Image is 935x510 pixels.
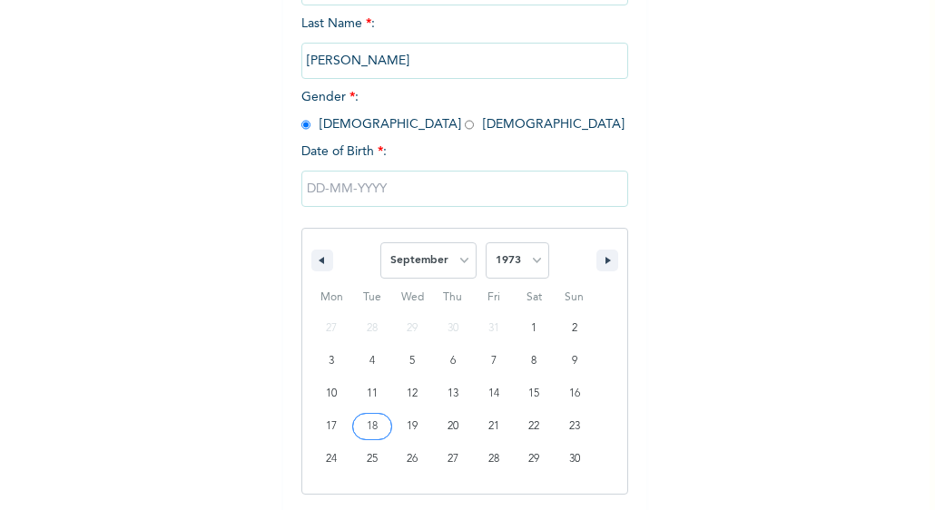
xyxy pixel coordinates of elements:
[311,345,352,378] button: 3
[367,378,378,410] span: 11
[528,378,539,410] span: 15
[352,378,393,410] button: 11
[352,283,393,312] span: Tue
[301,171,628,207] input: DD-MM-YYYY
[514,345,555,378] button: 8
[572,345,577,378] span: 9
[448,410,458,443] span: 20
[448,378,458,410] span: 13
[301,43,628,79] input: Enter your last name
[491,345,497,378] span: 7
[407,443,418,476] span: 26
[473,283,514,312] span: Fri
[392,345,433,378] button: 5
[528,443,539,476] span: 29
[311,283,352,312] span: Mon
[473,443,514,476] button: 28
[450,345,456,378] span: 6
[301,17,628,67] span: Last Name :
[531,345,536,378] span: 8
[301,142,387,162] span: Date of Birth :
[433,443,474,476] button: 27
[554,443,595,476] button: 30
[409,345,415,378] span: 5
[407,410,418,443] span: 19
[301,91,625,131] span: Gender : [DEMOGRAPHIC_DATA] [DEMOGRAPHIC_DATA]
[554,410,595,443] button: 23
[326,443,337,476] span: 24
[433,410,474,443] button: 20
[326,410,337,443] span: 17
[392,378,433,410] button: 12
[448,443,458,476] span: 27
[352,410,393,443] button: 18
[488,443,499,476] span: 28
[569,443,580,476] span: 30
[473,378,514,410] button: 14
[554,345,595,378] button: 9
[329,345,334,378] span: 3
[473,410,514,443] button: 21
[407,378,418,410] span: 12
[473,345,514,378] button: 7
[433,345,474,378] button: 6
[311,410,352,443] button: 17
[367,443,378,476] span: 25
[528,410,539,443] span: 22
[569,378,580,410] span: 16
[488,378,499,410] span: 14
[554,312,595,345] button: 2
[326,378,337,410] span: 10
[569,410,580,443] span: 23
[392,410,433,443] button: 19
[352,345,393,378] button: 4
[572,312,577,345] span: 2
[369,345,375,378] span: 4
[554,283,595,312] span: Sun
[433,378,474,410] button: 13
[554,378,595,410] button: 16
[367,410,378,443] span: 18
[514,410,555,443] button: 22
[514,443,555,476] button: 29
[514,283,555,312] span: Sat
[352,443,393,476] button: 25
[433,283,474,312] span: Thu
[392,283,433,312] span: Wed
[311,378,352,410] button: 10
[392,443,433,476] button: 26
[514,312,555,345] button: 1
[488,410,499,443] span: 21
[311,443,352,476] button: 24
[531,312,536,345] span: 1
[514,378,555,410] button: 15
